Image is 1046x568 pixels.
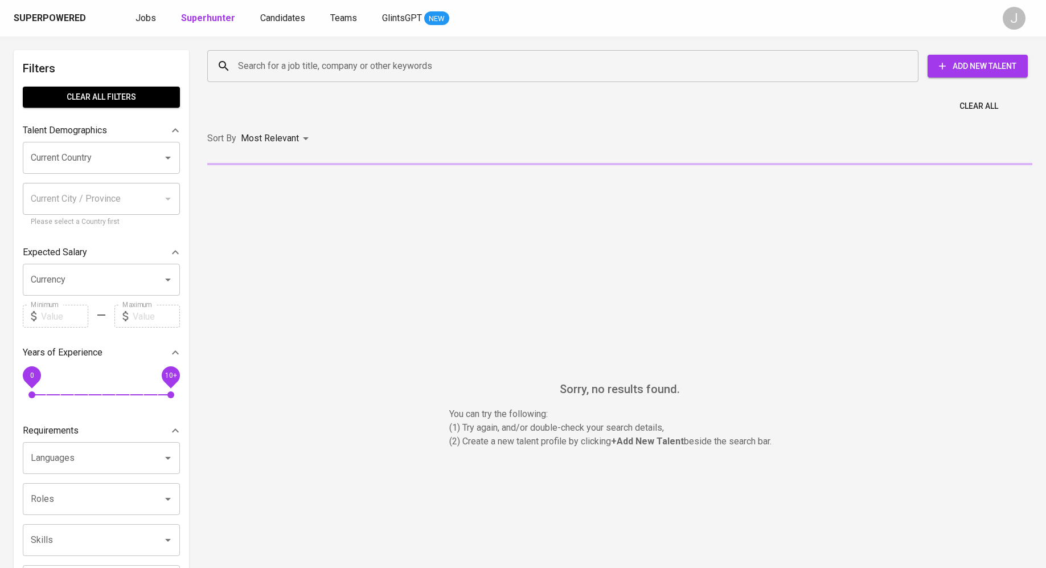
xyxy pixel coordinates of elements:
button: Open [160,491,176,507]
img: yH5BAEAAAAALAAAAAABAAEAAAIBRAA7 [535,197,705,368]
span: 10+ [165,371,177,379]
a: GlintsGPT NEW [382,11,449,26]
button: Add New Talent [928,55,1028,77]
div: Years of Experience [23,341,180,364]
a: Jobs [136,11,158,26]
button: Clear All [955,96,1003,117]
span: Candidates [260,13,305,23]
img: app logo [88,10,104,27]
p: Talent Demographics [23,124,107,137]
h6: Sorry, no results found. [207,380,1032,398]
span: Jobs [136,13,156,23]
span: Clear All filters [32,90,171,104]
div: Superpowered [14,12,86,25]
p: Sort By [207,132,236,145]
span: GlintsGPT [382,13,422,23]
b: + Add New Talent [611,436,684,447]
span: Teams [330,13,357,23]
p: Expected Salary [23,246,87,259]
h6: Filters [23,59,180,77]
a: Superpoweredapp logo [14,10,104,27]
p: Years of Experience [23,346,102,359]
button: Open [160,532,176,548]
p: Requirements [23,424,79,438]
span: NEW [424,13,449,24]
div: Most Relevant [241,128,313,149]
b: Superhunter [181,13,235,23]
a: Teams [330,11,359,26]
a: Candidates [260,11,307,26]
input: Value [133,305,180,328]
button: Open [160,150,176,166]
button: Open [160,272,176,288]
div: J [1003,7,1026,30]
span: 0 [30,371,34,379]
div: Talent Demographics [23,119,180,142]
p: (2) Create a new talent profile by clicking beside the search bar. [449,435,791,448]
button: Open [160,450,176,466]
button: Clear All filters [23,87,180,108]
span: Add New Talent [937,59,1019,73]
input: Value [41,305,88,328]
p: Please select a Country first [31,216,172,228]
p: Most Relevant [241,132,299,145]
a: Superhunter [181,11,237,26]
p: You can try the following : [449,407,791,421]
div: Expected Salary [23,241,180,264]
div: Requirements [23,419,180,442]
p: (1) Try again, and/or double-check your search details, [449,421,791,435]
span: Clear All [959,99,998,113]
